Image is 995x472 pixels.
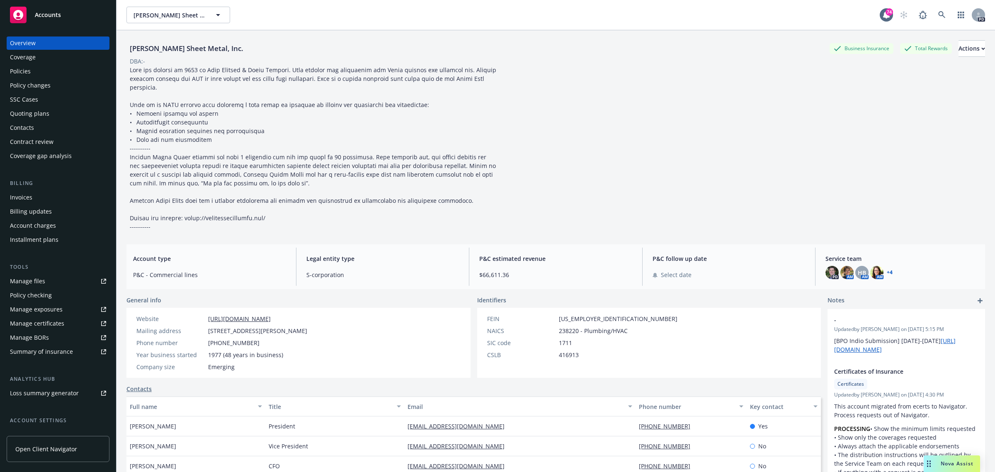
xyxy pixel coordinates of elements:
[7,179,109,187] div: Billing
[133,11,205,19] span: [PERSON_NAME] Sheet Metal, Inc.
[126,7,230,23] button: [PERSON_NAME] Sheet Metal, Inc.
[133,270,286,279] span: P&C - Commercial lines
[130,402,253,411] div: Full name
[7,107,109,120] a: Quoting plans
[487,326,556,335] div: NAICS
[306,254,459,263] span: Legal entity type
[306,270,459,279] span: S-corporation
[408,442,511,450] a: [EMAIL_ADDRESS][DOMAIN_NAME]
[265,397,404,416] button: Title
[653,254,806,263] span: P&C follow up date
[126,384,152,393] a: Contacts
[136,363,205,371] div: Company size
[7,289,109,302] a: Policy checking
[941,460,973,467] span: Nova Assist
[208,363,235,371] span: Emerging
[837,380,864,388] span: Certificates
[487,338,556,347] div: SIC code
[7,36,109,50] a: Overview
[758,462,766,470] span: No
[10,428,46,441] div: Service team
[858,268,866,277] span: HB
[7,416,109,425] div: Account settings
[834,402,978,419] p: This account migrated from ecerts to Navigator. Process requests out of Navigator.
[828,309,985,360] div: -Updatedby [PERSON_NAME] on [DATE] 5:15 PM[BPO Indio Submission] [DATE]-[DATE][URL][DOMAIN_NAME]
[130,422,176,431] span: [PERSON_NAME]
[870,266,883,279] img: photo
[10,149,72,163] div: Coverage gap analysis
[136,338,205,347] div: Phone number
[10,345,73,358] div: Summary of insurance
[126,43,247,54] div: [PERSON_NAME] Sheet Metal, Inc.
[130,442,176,450] span: [PERSON_NAME]
[10,107,49,120] div: Quoting plans
[7,135,109,148] a: Contract review
[7,263,109,271] div: Tools
[126,397,265,416] button: Full name
[758,442,766,450] span: No
[15,445,77,453] span: Open Client Navigator
[10,191,32,204] div: Invoices
[7,317,109,330] a: Manage certificates
[10,36,36,50] div: Overview
[887,270,893,275] a: +4
[7,191,109,204] a: Invoices
[559,326,628,335] span: 238220 - Plumbing/HVAC
[559,350,579,359] span: 416913
[126,296,161,304] span: General info
[934,7,950,23] a: Search
[953,7,969,23] a: Switch app
[7,345,109,358] a: Summary of insurance
[747,397,821,416] button: Key contact
[7,233,109,246] a: Installment plans
[924,455,980,472] button: Nova Assist
[834,367,957,376] span: Certificates of Insurance
[130,66,498,231] span: Lore ips dolorsi am 9653 co Adip Elitsed & Doeiu Tempori. Utla etdolor mag aliquaenim adm Venia q...
[959,40,985,57] button: Actions
[130,57,145,66] div: DBA: -
[834,391,978,399] span: Updated by [PERSON_NAME] on [DATE] 4:30 PM
[7,375,109,383] div: Analytics hub
[834,316,957,324] span: -
[559,338,572,347] span: 1711
[750,402,808,411] div: Key contact
[10,387,79,400] div: Loss summary generator
[10,331,49,344] div: Manage BORs
[924,455,934,472] div: Drag to move
[7,121,109,134] a: Contacts
[639,402,734,411] div: Phone number
[269,442,308,450] span: Vice President
[10,205,52,218] div: Billing updates
[136,350,205,359] div: Year business started
[408,422,511,430] a: [EMAIL_ADDRESS][DOMAIN_NAME]
[830,43,893,54] div: Business Insurance
[7,303,109,316] a: Manage exposures
[915,7,931,23] a: Report a Bug
[208,350,283,359] span: 1977 (48 years in business)
[900,43,952,54] div: Total Rewards
[7,3,109,27] a: Accounts
[10,65,31,78] div: Policies
[136,314,205,323] div: Website
[10,289,52,302] div: Policy checking
[404,397,636,416] button: Email
[834,336,978,354] p: [BPO Indio Submission] [DATE]-[DATE]
[639,442,697,450] a: [PHONE_NUMBER]
[10,79,51,92] div: Policy changes
[269,402,392,411] div: Title
[408,462,511,470] a: [EMAIL_ADDRESS][DOMAIN_NAME]
[133,254,286,263] span: Account type
[7,51,109,64] a: Coverage
[7,79,109,92] a: Policy changes
[886,8,893,16] div: 74
[661,270,692,279] span: Select date
[828,296,845,306] span: Notes
[7,93,109,106] a: SSC Cases
[7,149,109,163] a: Coverage gap analysis
[895,7,912,23] a: Start snowing
[208,338,260,347] span: [PHONE_NUMBER]
[10,93,38,106] div: SSC Cases
[10,219,56,232] div: Account charges
[639,462,697,470] a: [PHONE_NUMBER]
[487,314,556,323] div: FEIN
